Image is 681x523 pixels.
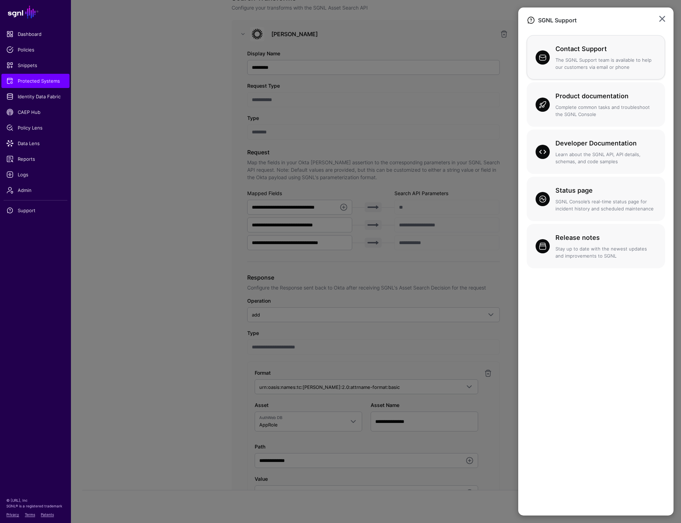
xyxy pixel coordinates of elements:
[555,138,656,148] h3: Developer Documentation
[555,57,656,71] p: The SGNL Support team is available to help our customers via email or phone
[555,246,656,259] p: Stay up to date with the newest updates and improvements to SGNL
[538,16,665,24] h2: SGNL Support
[555,233,656,243] h3: Release notes
[527,177,665,221] a: Status pageSGNL Console’s real-time status page for incident history and scheduled maintenance
[527,224,665,268] a: Release notesStay up to date with the newest updates and improvements to SGNL
[555,91,656,101] h3: Product documentation
[527,82,665,127] a: Product documentationComplete common tasks and troubleshoot the SGNL Console
[555,198,656,212] p: SGNL Console’s real-time status page for incident history and scheduled maintenance
[555,151,656,165] p: Learn about the SGNL API, API details, schemas, and code samples
[555,44,656,54] h3: Contact Support
[555,186,656,196] h3: Status page
[555,104,656,118] p: Complete common tasks and troubleshoot the SGNL Console
[527,130,665,174] a: Developer DocumentationLearn about the SGNL API, API details, schemas, and code samples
